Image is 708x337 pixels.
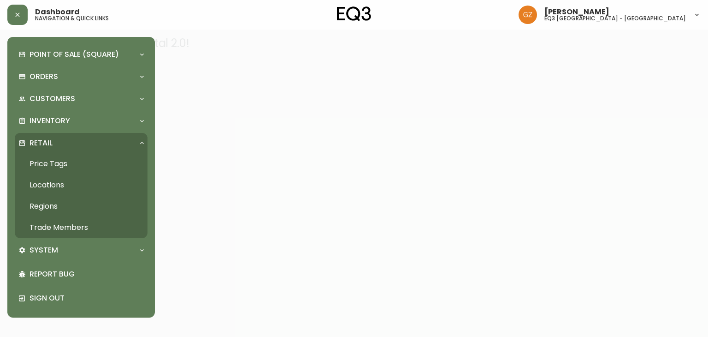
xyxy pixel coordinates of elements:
[15,153,147,175] a: Price Tags
[15,175,147,196] a: Locations
[29,94,75,104] p: Customers
[29,72,58,82] p: Orders
[519,6,537,24] img: 78875dbee59462ec7ba26e296000f7de
[15,286,147,310] div: Sign Out
[29,293,144,303] p: Sign Out
[35,16,109,21] h5: navigation & quick links
[29,49,119,60] p: Point of Sale (Square)
[544,8,609,16] span: [PERSON_NAME]
[15,217,147,238] a: Trade Members
[15,262,147,286] div: Report Bug
[15,240,147,260] div: System
[15,196,147,217] a: Regions
[544,16,686,21] h5: eq3 [GEOGRAPHIC_DATA] - [GEOGRAPHIC_DATA]
[15,44,147,65] div: Point of Sale (Square)
[29,245,58,255] p: System
[29,269,144,279] p: Report Bug
[29,116,70,126] p: Inventory
[35,8,80,16] span: Dashboard
[15,66,147,87] div: Orders
[15,133,147,153] div: Retail
[15,111,147,131] div: Inventory
[29,138,53,148] p: Retail
[15,89,147,109] div: Customers
[337,6,371,21] img: logo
